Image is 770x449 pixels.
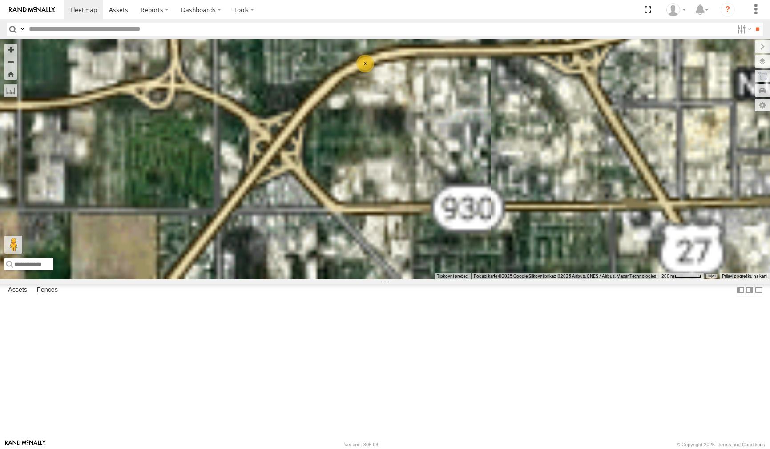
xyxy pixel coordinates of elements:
[4,44,17,56] button: Zoom in
[659,273,704,279] button: Mjerilo karte: 200 m naprema 56 piksela
[722,274,767,278] a: Prijavi pogrešku na karti
[5,440,46,449] a: Visit our Website
[661,274,674,278] span: 200 m
[708,274,715,278] a: Uvjeti
[721,3,735,17] i: ?
[4,56,17,68] button: Zoom out
[677,442,765,447] div: © Copyright 2025 -
[4,284,32,297] label: Assets
[474,274,656,278] span: Podaci karte ©2025 Google Slikovni prikaz ©2025 Airbus, CNES / Airbus, Maxar Technologies
[736,284,745,297] label: Dock Summary Table to the Left
[718,442,765,447] a: Terms and Conditions
[4,236,22,254] button: Povucite Pegmana na kartu da biste otvorili Street View
[755,99,770,111] label: Map Settings
[32,284,62,297] label: Fences
[9,7,55,13] img: rand-logo.svg
[4,68,17,80] button: Zoom Home
[437,273,468,279] button: Tipkovni prečaci
[745,284,754,297] label: Dock Summary Table to the Right
[19,23,26,36] label: Search Query
[356,55,374,72] div: 3
[754,284,763,297] label: Hide Summary Table
[663,3,689,16] div: Miky Transport
[344,442,378,447] div: Version: 305.03
[734,23,753,36] label: Search Filter Options
[4,84,17,97] label: Measure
